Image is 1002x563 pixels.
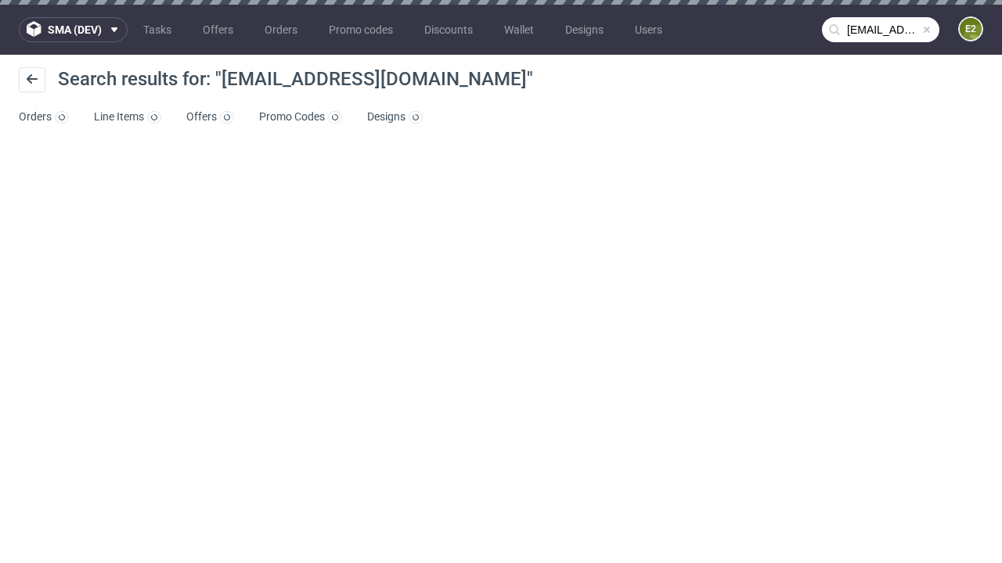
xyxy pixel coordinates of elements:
[367,105,423,130] a: Designs
[255,17,307,42] a: Orders
[58,68,533,90] span: Search results for: "[EMAIL_ADDRESS][DOMAIN_NAME]"
[94,105,161,130] a: Line Items
[625,17,672,42] a: Users
[556,17,613,42] a: Designs
[186,105,234,130] a: Offers
[495,17,543,42] a: Wallet
[48,24,102,35] span: sma (dev)
[319,17,402,42] a: Promo codes
[960,18,982,40] figcaption: e2
[19,17,128,42] button: sma (dev)
[193,17,243,42] a: Offers
[259,105,342,130] a: Promo Codes
[415,17,482,42] a: Discounts
[134,17,181,42] a: Tasks
[19,105,69,130] a: Orders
